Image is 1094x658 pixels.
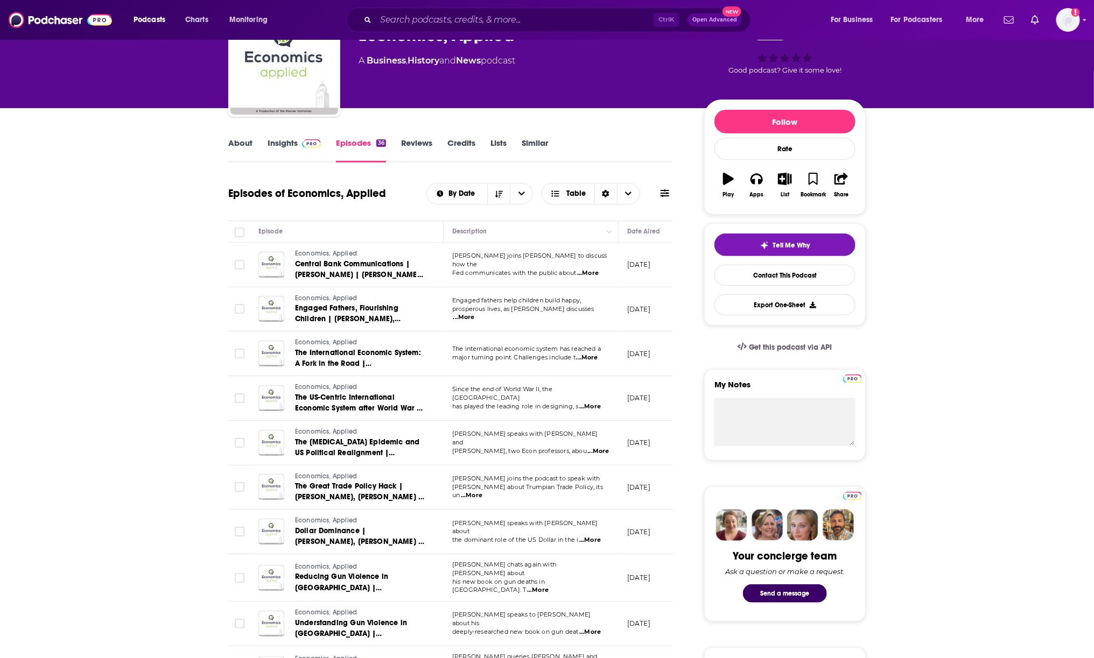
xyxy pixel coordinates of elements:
[452,561,556,577] span: [PERSON_NAME] chats again with [PERSON_NAME] about
[627,483,650,492] p: [DATE]
[295,472,424,482] a: Economics, Applied
[742,166,770,204] button: Apps
[376,11,654,29] input: Search podcasts, credits, & more...
[452,345,601,352] span: The international economic system has reached a
[627,225,660,238] div: Date Aired
[723,192,734,198] div: Play
[295,517,357,524] span: Economics, Applied
[843,492,862,500] img: Podchaser Pro
[714,166,742,204] button: Play
[452,430,598,446] span: [PERSON_NAME] speaks with [PERSON_NAME] and
[359,54,515,67] div: A podcast
[295,608,424,618] a: Economics, Applied
[447,138,475,162] a: Credits
[228,187,386,200] h1: Episodes of Economics, Applied
[427,190,488,197] button: open menu
[295,259,423,312] span: Central Bank Communications | [PERSON_NAME] | [PERSON_NAME], President of the Federal Reserve Ban...
[490,138,507,162] a: Lists
[627,573,650,582] p: [DATE]
[714,110,855,133] button: Follow
[823,510,854,541] img: Jon Profile
[843,373,862,383] a: Pro website
[749,343,832,352] span: Get this podcast via API
[452,305,594,313] span: prosperous lives, as [PERSON_NAME] discusses
[522,138,548,162] a: Similar
[258,225,283,238] div: Episode
[452,385,552,401] span: Since the end of World War II, the [GEOGRAPHIC_DATA]
[487,183,510,204] button: Sort Direction
[408,55,439,66] a: History
[295,526,424,557] span: Dollar Dominance | [PERSON_NAME], [PERSON_NAME] | [PERSON_NAME] Institution
[178,11,215,29] a: Charts
[295,294,424,303] a: Economics, Applied
[453,313,475,322] span: ...More
[452,353,576,361] span: major turning point. Challenges include t
[627,349,650,358] p: [DATE]
[704,15,866,81] div: 40Good podcast? Give it some love!
[752,510,783,541] img: Barbara Profile
[461,491,482,500] span: ...More
[692,17,737,23] span: Open Advanced
[452,578,545,594] span: his new book on gun deaths in [GEOGRAPHIC_DATA]. T
[235,393,244,403] span: Toggle select row
[781,192,789,198] div: List
[295,348,424,369] a: The International Economic System: A Fork in the Road | [PERSON_NAME], [PERSON_NAME] | [PERSON_NA...
[356,8,761,32] div: Search podcasts, credits, & more...
[884,11,958,29] button: open menu
[235,438,244,448] span: Toggle select row
[235,482,244,492] span: Toggle select row
[760,241,769,250] img: tell me why sparkle
[185,12,208,27] span: Charts
[9,10,112,30] img: Podchaser - Follow, Share and Rate Podcasts
[714,138,855,160] div: Rate
[566,190,586,197] span: Table
[1056,8,1080,32] button: Show profile menu
[448,190,479,197] span: By Date
[716,510,747,541] img: Sydney Profile
[654,13,679,27] span: Ctrl K
[235,349,244,358] span: Toggle select row
[891,12,943,27] span: For Podcasters
[302,139,321,148] img: Podchaser Pro
[295,392,424,414] a: The US-Centric International Economic System after World War II | [PERSON_NAME], [PERSON_NAME] | ...
[1071,8,1080,17] svg: Add a profile image
[843,374,862,383] img: Podchaser Pro
[235,304,244,314] span: Toggle select row
[823,11,887,29] button: open menu
[627,305,650,314] p: [DATE]
[295,428,357,435] span: Economics, Applied
[966,12,984,27] span: More
[295,516,424,526] a: Economics, Applied
[729,334,841,360] a: Get this podcast via API
[787,510,818,541] img: Jules Profile
[235,527,244,536] span: Toggle select row
[295,618,424,639] a: Understanding Gun Violence in [GEOGRAPHIC_DATA] | [PERSON_NAME], [PERSON_NAME] | [PERSON_NAME] In...
[295,303,422,345] span: Engaged Fathers, Flourishing Children | [PERSON_NAME], [PERSON_NAME], [PERSON_NAME] | [PERSON_NAM...
[743,584,827,603] button: Send a message
[439,55,456,66] span: and
[799,166,827,204] button: Bookmark
[452,402,578,410] span: has played the leading role in designing, s
[452,611,591,627] span: [PERSON_NAME] speaks to [PERSON_NAME] about his
[452,447,587,455] span: [PERSON_NAME], two Econ professors, abou
[230,7,338,115] img: Economics, Applied
[295,348,422,400] span: The International Economic System: A Fork in the Road | [PERSON_NAME], [PERSON_NAME] | [PERSON_NA...
[627,393,650,402] p: [DATE]
[510,183,532,204] button: open menu
[222,11,282,29] button: open menu
[542,183,640,204] button: Choose View
[295,393,423,434] span: The US-Centric International Economic System after World War II | [PERSON_NAME], [PERSON_NAME] | ...
[295,259,424,280] a: Central Bank Communications | [PERSON_NAME] | [PERSON_NAME], President of the Federal Reserve Ban...
[773,241,810,250] span: Tell Me Why
[295,383,357,391] span: Economics, Applied
[295,472,357,480] span: Economics, Applied
[295,481,424,503] a: The Great Trade Policy Hack | [PERSON_NAME], [PERSON_NAME] | [PERSON_NAME] Institution
[295,526,424,547] a: Dollar Dominance | [PERSON_NAME], [PERSON_NAME] | [PERSON_NAME] Institution
[426,183,534,204] h2: Choose List sort
[527,586,549,595] span: ...More
[728,66,841,74] span: Good podcast? Give it some love!
[771,166,799,204] button: List
[714,294,855,315] button: Export One-Sheet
